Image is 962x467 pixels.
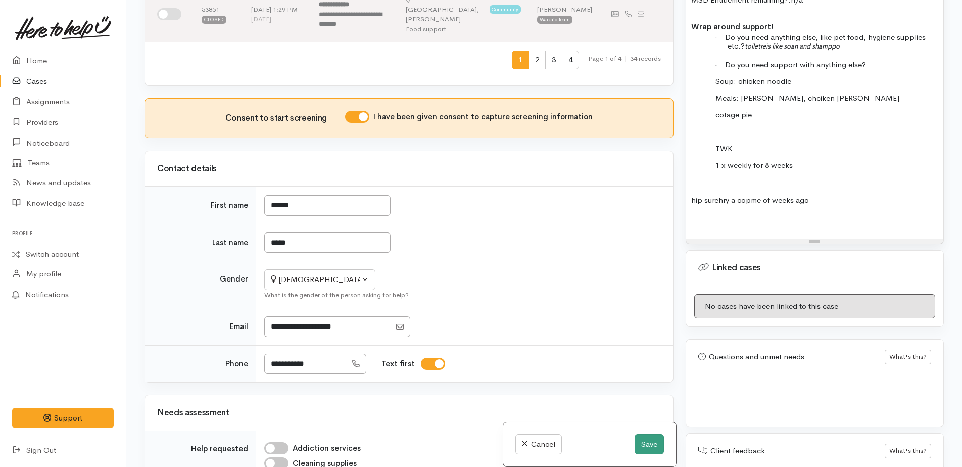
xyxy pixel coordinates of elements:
[211,200,248,211] label: First name
[230,321,248,333] label: Email
[715,160,793,170] span: 1 x weekly for 8 weeks
[885,350,931,364] button: What's this?
[12,408,114,429] button: Support
[293,443,361,454] label: Addiction services
[725,32,926,51] span: Do you need anything else, like pet food, hygiene supplies etc.?
[512,51,529,69] span: 1
[545,51,562,69] span: 3
[264,269,375,290] button: Female
[212,237,248,249] label: Last name
[537,16,572,24] div: Waikato team
[635,434,664,455] button: Save
[528,51,546,69] span: 2
[715,76,791,86] span: Soup: chicken noodle
[12,226,114,240] h6: Profile
[691,195,938,206] p: hip surehry a copme of weeks ago
[251,5,303,15] div: [DATE] 1:29 PM
[725,60,866,69] span: Do you need support with anything else?
[562,51,579,69] span: 4
[225,114,345,123] h3: Consent to start screening
[698,445,885,457] div: Client feedback
[251,15,271,23] time: [DATE]
[271,274,360,286] div: [DEMOGRAPHIC_DATA]
[715,61,726,69] span: ·
[691,22,773,31] b: Wrap around support!
[220,273,248,285] label: Gender
[715,144,733,153] span: TWK
[588,51,661,77] small: Page 1 of 4 34 records
[885,444,931,458] button: What's this?
[537,5,592,15] div: [PERSON_NAME]
[202,16,226,24] div: Closed
[698,351,885,363] div: Questions and unmet needs
[406,5,479,14] span: [GEOGRAPHIC_DATA],
[264,290,661,300] div: What is the gender of the person asking for help?
[715,110,752,119] span: cotage pie
[745,42,840,51] i: toiletreis like soan and shamppo
[381,358,415,370] label: Text first
[686,239,943,244] div: Resize
[157,408,661,418] h3: Needs assessment
[406,24,521,34] div: Food support
[515,434,561,455] a: Cancel
[157,164,661,174] h3: Contact details
[698,263,931,273] h3: Linked cases
[490,5,521,13] span: Community
[715,34,726,41] span: ·
[694,294,935,319] div: No cases have been linked to this case
[225,358,248,370] label: Phone
[373,111,593,123] label: I have been given consent to capture screening information
[624,54,627,63] span: |
[715,93,899,103] span: Meals: [PERSON_NAME], chciken [PERSON_NAME]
